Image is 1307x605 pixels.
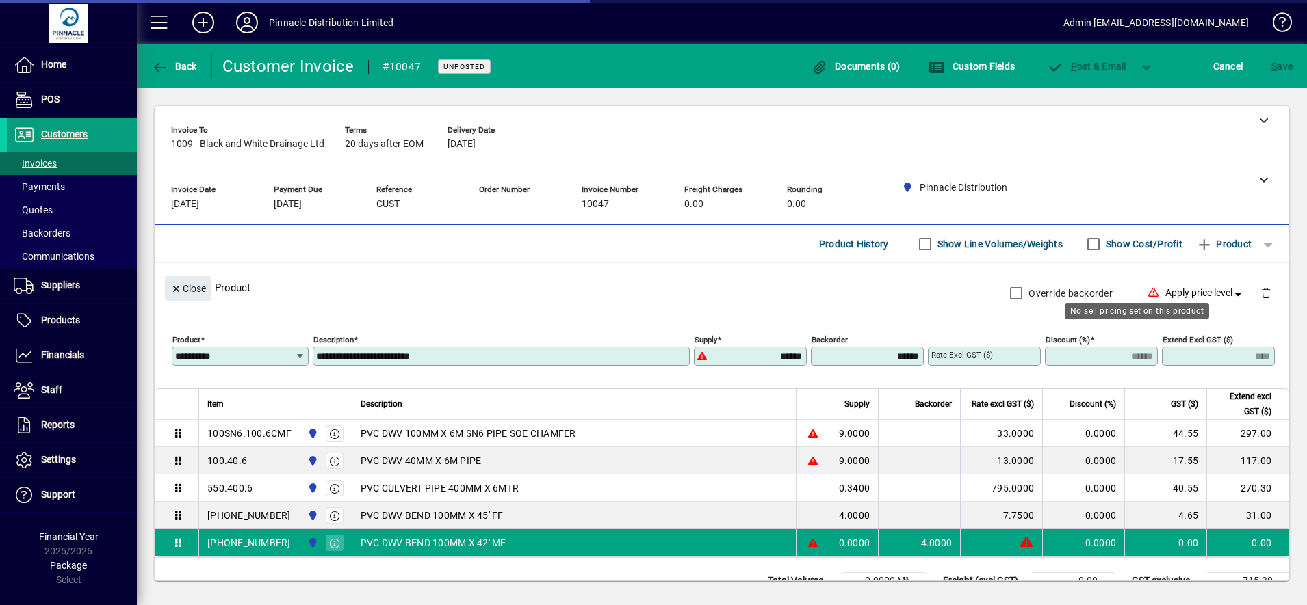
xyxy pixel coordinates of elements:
td: 715.30 [1207,573,1289,589]
td: 0.0000 [1042,529,1124,556]
app-page-header-button: Back [137,54,212,79]
span: CUST [376,199,400,210]
span: Pinnacle Distribution [304,508,320,523]
td: 0.0000 [1042,502,1124,529]
span: 0.3400 [839,481,870,495]
span: 1009 - Black and White Drainage Ltd [171,139,324,150]
span: Reports [41,419,75,430]
span: Financial Year [39,531,99,542]
span: Close [170,278,206,300]
div: Customer Invoice [222,55,354,77]
span: Item [207,396,224,412]
span: Pinnacle Distribution [304,426,320,441]
span: PVC DWV BEND 100MM X 42' MF [361,536,506,550]
button: Documents (0) [808,54,904,79]
span: Extend excl GST ($) [1215,389,1271,419]
a: Knowledge Base [1263,3,1290,47]
mat-label: Supply [695,335,717,345]
div: 13.0000 [969,454,1034,468]
span: Rate excl GST ($) [972,396,1034,412]
span: Product History [819,233,889,255]
span: S [1271,61,1277,72]
span: Payments [14,181,65,192]
div: 795.0000 [969,481,1034,495]
span: P [1071,61,1077,72]
span: Pinnacle Distribution [304,453,320,468]
button: Delete [1250,276,1282,309]
span: 4.0000 [839,509,870,522]
mat-label: Discount (%) [1046,335,1090,345]
td: 0.00 [1124,529,1206,556]
td: 0.00 [1206,529,1289,556]
td: 0.0000 [1042,447,1124,474]
button: Add [181,10,225,35]
td: 44.55 [1124,420,1206,447]
a: Home [7,48,137,82]
a: Quotes [7,198,137,221]
td: 0.0000 M³ [843,573,925,589]
button: Cancel [1210,54,1247,79]
td: 31.00 [1206,502,1289,529]
button: Close [165,276,211,301]
span: Documents (0) [812,61,901,72]
div: Pinnacle Distribution Limited [269,12,393,33]
button: Save [1268,54,1296,79]
span: Staff [41,384,62,395]
span: Supply [844,396,870,412]
a: Staff [7,373,137,407]
div: 100.40.6 [207,454,247,468]
td: Total Volume [761,573,843,589]
span: PVC DWV BEND 100MM X 45' FF [361,509,504,522]
div: No sell pricing set on this product [1065,303,1209,319]
a: POS [7,83,137,117]
span: Customers [41,129,88,139]
span: Unposted [443,62,485,71]
span: [DATE] [274,199,302,210]
mat-label: Description [313,335,354,345]
a: Communications [7,245,137,268]
div: [PHONE_NUMBER] [207,509,291,522]
div: Product [155,263,1289,312]
div: [PHONE_NUMBER] [207,536,291,550]
button: Custom Fields [925,54,1018,79]
span: Pinnacle Distribution [304,481,320,496]
span: PVC DWV 40MM X 6M PIPE [361,454,482,468]
div: 33.0000 [969,427,1034,440]
a: Backorders [7,221,137,245]
td: 0.0000 [1042,420,1124,447]
app-page-header-button: Close [161,282,215,294]
span: Backorder [915,396,952,412]
span: Apply price level [1165,286,1245,300]
span: Home [41,59,66,70]
button: Product History [814,232,894,256]
span: Products [41,314,80,325]
mat-label: Product [172,335,200,345]
span: [DATE] [448,139,476,150]
span: Custom Fields [929,61,1015,72]
span: Pinnacle Distribution [304,535,320,550]
span: 10047 [582,199,609,210]
td: 0.0000 [1042,474,1124,502]
button: Apply price level [1160,281,1250,306]
span: - [479,199,482,210]
button: Product [1189,232,1258,256]
button: Post & Email [1040,54,1133,79]
div: 100SN6.100.6CMF [207,427,292,440]
app-page-header-button: Delete [1250,286,1282,299]
mat-label: Rate excl GST ($) [931,350,993,360]
label: Override backorder [1026,286,1113,300]
span: Back [151,61,197,72]
a: Invoices [7,152,137,175]
button: Profile [225,10,269,35]
span: PVC CULVERT PIPE 400MM X 6MTR [361,481,519,495]
td: 297.00 [1206,420,1289,447]
span: 20 days after EOM [345,139,424,150]
span: 0.00 [684,199,703,210]
span: PVC DWV 100MM X 6M SN6 PIPE SOE CHAMFER [361,427,576,440]
span: Suppliers [41,280,80,291]
span: Cancel [1213,55,1243,77]
span: POS [41,94,60,105]
td: 0.00 [1032,573,1114,589]
span: Backorders [14,228,70,239]
span: Discount (%) [1070,396,1116,412]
